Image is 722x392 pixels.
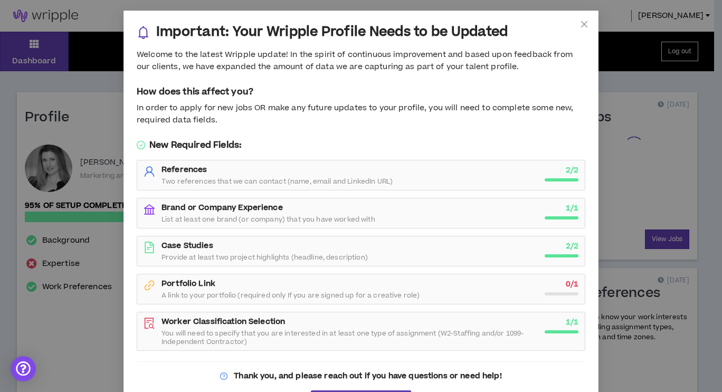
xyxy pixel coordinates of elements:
[580,20,588,28] span: close
[161,164,207,175] strong: References
[566,317,578,328] strong: 1 / 1
[137,141,145,149] span: check-circle
[137,26,150,39] span: bell
[566,165,578,176] strong: 2 / 2
[161,329,538,346] span: You will need to specify that you are interested in at least one type of assignment (W2-Staffing ...
[137,49,585,73] div: Welcome to the latest Wripple update! In the spirit of continuous improvement and based upon feed...
[144,318,155,329] span: file-search
[144,242,155,253] span: file-text
[161,278,215,289] strong: Portfolio Link
[161,291,420,300] span: A link to your portfolio (required only If you are signed up for a creative role)
[144,204,155,215] span: bank
[161,177,393,186] span: Two references that we can contact (name, email and LinkedIn URL)
[144,280,155,291] span: link
[566,203,578,214] strong: 1 / 1
[161,215,375,224] span: List at least one brand (or company) that you have worked with
[161,316,285,327] strong: Worker Classification Selection
[156,24,508,41] h3: Important: Your Wripple Profile Needs to be Updated
[220,372,227,380] span: question-circle
[137,139,585,151] h5: New Required Fields:
[566,241,578,252] strong: 2 / 2
[161,202,283,213] strong: Brand or Company Experience
[137,102,585,126] div: In order to apply for new jobs OR make any future updates to your profile, you will need to compl...
[234,370,501,381] strong: Thank you, and please reach out if you have questions or need help!
[144,166,155,177] span: user
[11,356,36,381] div: Open Intercom Messenger
[161,253,368,262] span: Provide at least two project highlights (headline, description)
[161,240,213,251] strong: Case Studies
[137,85,585,98] h5: How does this affect you?
[566,279,578,290] strong: 0 / 1
[570,11,598,39] button: Close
